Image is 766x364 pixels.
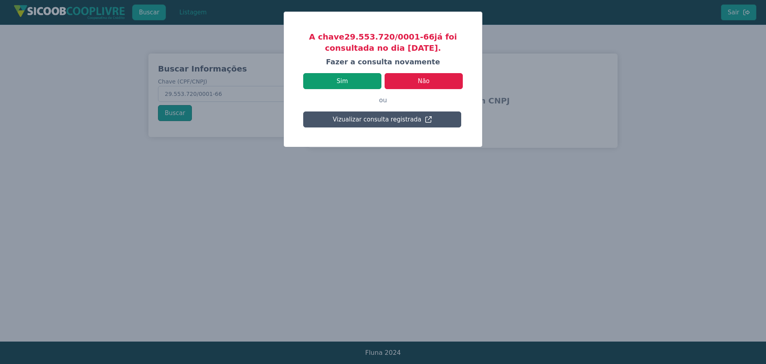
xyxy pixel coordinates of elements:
[303,111,461,127] button: Vizualizar consulta registrada
[385,73,463,89] button: Não
[303,57,463,67] h4: Fazer a consulta novamente
[303,73,381,89] button: Sim
[303,31,463,54] h3: A chave 29.553.720/0001-66 já foi consultada no dia [DATE].
[303,89,463,111] p: ou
